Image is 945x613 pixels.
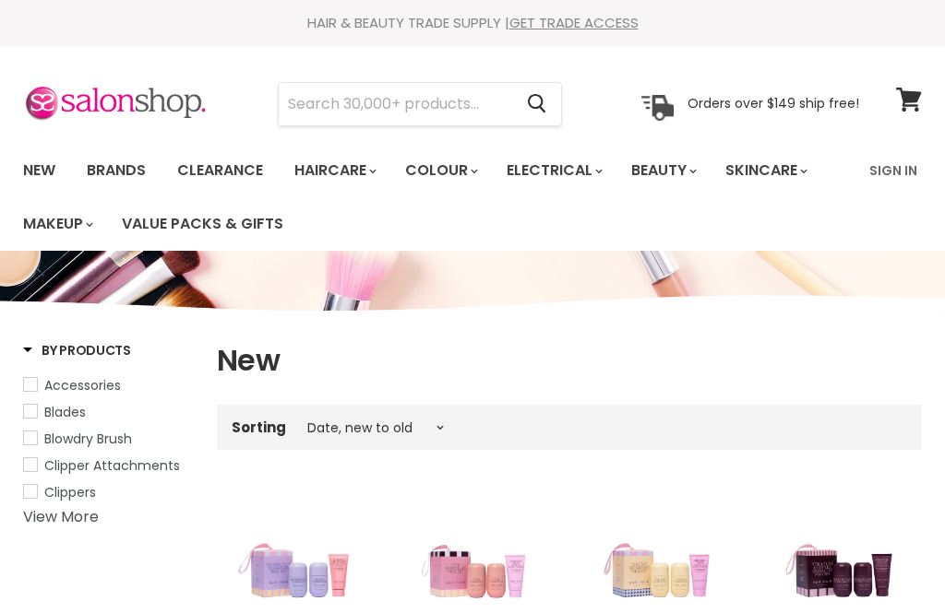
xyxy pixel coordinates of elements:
[232,419,286,435] label: Sorting
[44,456,180,475] span: Clipper Attachments
[9,151,69,190] a: New
[23,455,194,476] a: Clipper Attachments
[617,151,708,190] a: Beauty
[163,151,277,190] a: Clearance
[279,83,512,125] input: Search
[688,95,859,112] p: Orders over $149 ship free!
[23,375,194,395] a: Accessories
[23,402,194,422] a: Blades
[712,151,819,190] a: Skincare
[391,151,489,190] a: Colour
[512,83,561,125] button: Search
[44,483,96,501] span: Clippers
[23,429,194,449] a: Blowdry Brush
[23,482,194,502] a: Clippers
[44,403,86,421] span: Blades
[23,506,99,527] a: View More
[9,205,104,243] a: Makeup
[278,82,562,126] form: Product
[493,151,614,190] a: Electrical
[9,144,858,251] ul: Main menu
[217,341,922,380] h1: New
[858,151,928,190] a: Sign In
[108,205,297,243] a: Value Packs & Gifts
[23,341,131,360] h3: By Products
[44,430,132,448] span: Blowdry Brush
[44,376,121,395] span: Accessories
[73,151,160,190] a: Brands
[281,151,388,190] a: Haircare
[509,13,639,32] a: GET TRADE ACCESS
